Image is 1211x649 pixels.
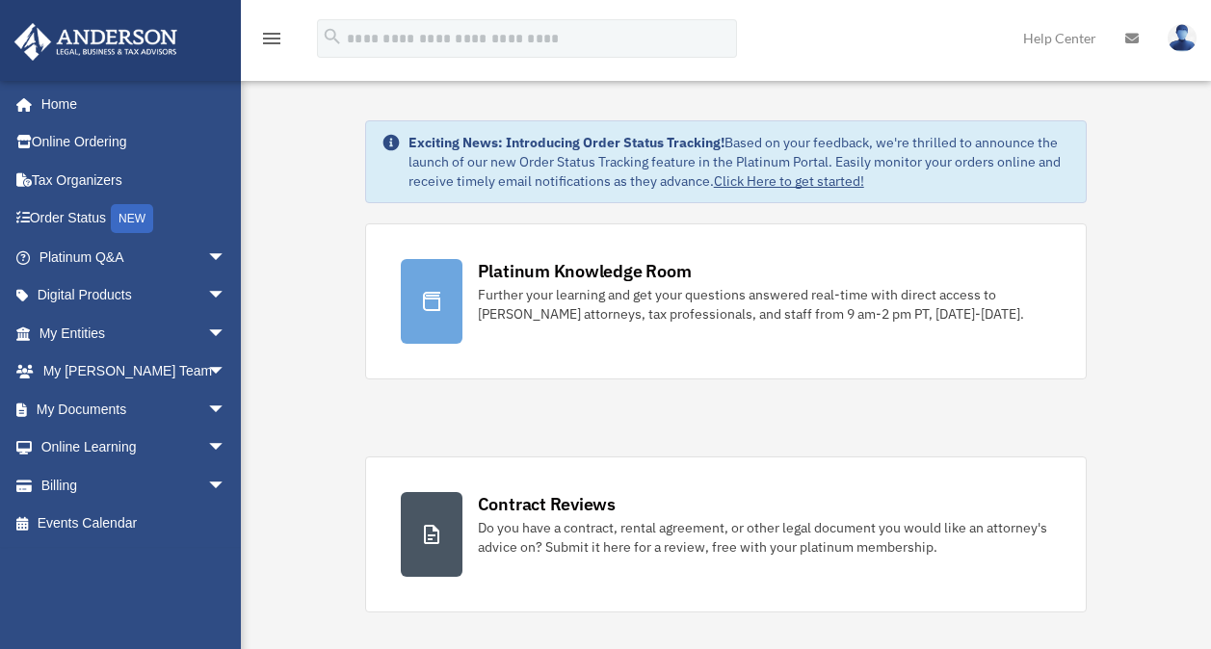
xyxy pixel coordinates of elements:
[9,23,183,61] img: Anderson Advisors Platinum Portal
[13,238,255,276] a: Platinum Q&Aarrow_drop_down
[714,172,864,190] a: Click Here to get started!
[13,161,255,199] a: Tax Organizers
[111,204,153,233] div: NEW
[207,314,246,353] span: arrow_drop_down
[260,27,283,50] i: menu
[13,466,255,505] a: Billingarrow_drop_down
[207,352,246,392] span: arrow_drop_down
[13,428,255,467] a: Online Learningarrow_drop_down
[322,26,343,47] i: search
[207,238,246,277] span: arrow_drop_down
[478,518,1052,557] div: Do you have a contract, rental agreement, or other legal document you would like an attorney's ad...
[408,134,724,151] strong: Exciting News: Introducing Order Status Tracking!
[13,276,255,315] a: Digital Productsarrow_drop_down
[13,85,246,123] a: Home
[478,492,616,516] div: Contract Reviews
[478,285,1052,324] div: Further your learning and get your questions answered real-time with direct access to [PERSON_NAM...
[207,428,246,468] span: arrow_drop_down
[365,223,1088,379] a: Platinum Knowledge Room Further your learning and get your questions answered real-time with dire...
[408,133,1071,191] div: Based on your feedback, we're thrilled to announce the launch of our new Order Status Tracking fe...
[207,466,246,506] span: arrow_drop_down
[1168,24,1197,52] img: User Pic
[207,390,246,429] span: arrow_drop_down
[13,123,255,162] a: Online Ordering
[13,314,255,352] a: My Entitiesarrow_drop_down
[478,259,692,283] div: Platinum Knowledge Room
[260,34,283,50] a: menu
[13,505,255,543] a: Events Calendar
[13,352,255,391] a: My [PERSON_NAME] Teamarrow_drop_down
[207,276,246,316] span: arrow_drop_down
[365,456,1088,612] a: Contract Reviews Do you have a contract, rental agreement, or other legal document you would like...
[13,199,255,239] a: Order StatusNEW
[13,390,255,428] a: My Documentsarrow_drop_down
